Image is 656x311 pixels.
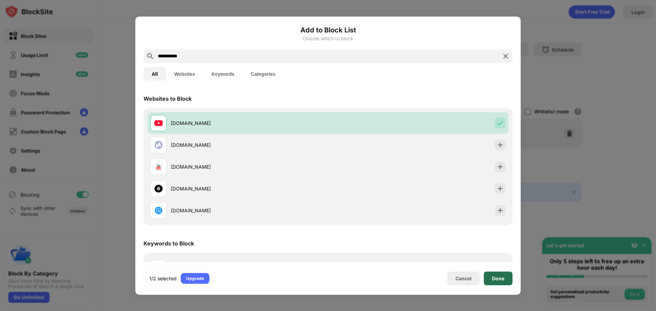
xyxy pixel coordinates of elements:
div: Cancel [455,275,471,281]
img: favicons [154,184,163,193]
div: Done [492,275,504,281]
img: search-close [502,52,510,60]
div: [DOMAIN_NAME] [171,163,328,170]
div: Choose which to block [143,36,512,41]
div: [DOMAIN_NAME] [171,119,328,127]
div: Keywords to Block [143,240,194,246]
img: favicons [154,206,163,214]
div: 1/2 selected [149,275,177,282]
img: favicons [154,162,163,171]
div: Upgrade [186,275,204,282]
div: Websites to Block [143,95,192,102]
div: [DOMAIN_NAME] [171,207,328,214]
h6: Add to Block List [143,25,512,35]
button: Websites [166,67,203,81]
button: Categories [243,67,284,81]
div: [DOMAIN_NAME] [171,141,328,149]
img: favicons [154,119,163,127]
img: search.svg [146,52,154,60]
div: [DOMAIN_NAME] [171,185,328,192]
button: All [143,67,166,81]
img: favicons [154,141,163,149]
button: Keywords [203,67,243,81]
